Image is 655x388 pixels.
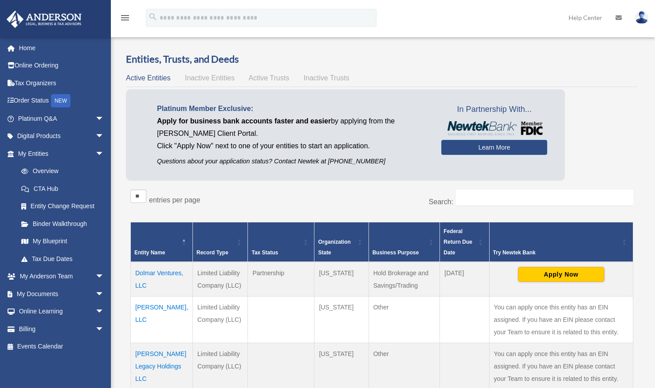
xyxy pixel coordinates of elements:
p: Click "Apply Now" next to one of your entities to start an application. [157,140,428,152]
td: Other [369,297,440,343]
td: You can apply once this entity has an EIN assigned. If you have an EIN please contact your Team t... [489,297,633,343]
th: Try Newtek Bank : Activate to sort [489,222,633,262]
span: Apply for business bank accounts faster and easier [157,117,331,125]
span: Inactive Trusts [304,74,349,82]
th: Business Purpose: Activate to sort [369,222,440,262]
td: Hold Brokerage and Savings/Trading [369,262,440,297]
span: arrow_drop_down [95,303,113,321]
a: Tax Due Dates [12,250,113,268]
a: Events Calendar [6,338,118,356]
span: arrow_drop_down [95,127,113,146]
td: [DATE] [440,262,489,297]
span: Tax Status [251,249,278,256]
span: Business Purpose [373,249,419,256]
a: Online Learningarrow_drop_down [6,303,118,321]
span: Active Trusts [249,74,290,82]
p: Platinum Member Exclusive: [157,103,428,115]
a: menu [120,16,130,23]
a: Billingarrow_drop_down [6,320,118,338]
div: NEW [51,94,71,107]
td: Partnership [248,262,314,297]
button: Apply Now [518,267,604,282]
span: Federal Return Due Date [443,228,472,256]
div: Try Newtek Bank [493,247,620,258]
th: Tax Status: Activate to sort [248,222,314,262]
p: by applying from the [PERSON_NAME] Client Portal. [157,115,428,140]
a: Order StatusNEW [6,92,118,110]
label: Search: [429,198,453,206]
span: Inactive Entities [185,74,235,82]
span: Record Type [196,249,228,256]
span: Entity Name [134,249,165,256]
span: arrow_drop_down [95,285,113,303]
a: My Blueprint [12,233,113,250]
p: Questions about your application status? Contact Newtek at [PHONE_NUMBER] [157,156,428,167]
th: Federal Return Due Date: Activate to sort [440,222,489,262]
span: arrow_drop_down [95,268,113,286]
a: Digital Productsarrow_drop_down [6,127,118,145]
td: [US_STATE] [314,297,369,343]
a: Home [6,39,118,57]
a: Overview [12,162,109,180]
img: NewtekBankLogoSM.png [446,121,543,135]
i: search [148,12,158,22]
a: Tax Organizers [6,74,118,92]
a: CTA Hub [12,180,113,198]
td: Limited Liability Company (LLC) [193,262,248,297]
img: Anderson Advisors Platinum Portal [4,11,84,28]
span: arrow_drop_down [95,110,113,128]
th: Record Type: Activate to sort [193,222,248,262]
a: My Entitiesarrow_drop_down [6,145,113,162]
label: entries per page [149,196,200,204]
a: My Documentsarrow_drop_down [6,285,118,303]
span: arrow_drop_down [95,320,113,338]
h3: Entities, Trusts, and Deeds [126,52,638,66]
a: My Anderson Teamarrow_drop_down [6,268,118,285]
a: Learn More [441,140,547,155]
a: Platinum Q&Aarrow_drop_down [6,110,118,127]
td: Dolmar Ventures, LLC [131,262,193,297]
a: Binder Walkthrough [12,215,113,233]
span: In Partnership With... [441,103,547,117]
span: Active Entities [126,74,170,82]
img: User Pic [635,11,648,24]
span: arrow_drop_down [95,145,113,163]
a: Online Ordering [6,57,118,75]
td: [PERSON_NAME], LLC [131,297,193,343]
td: Limited Liability Company (LLC) [193,297,248,343]
th: Organization State: Activate to sort [314,222,369,262]
td: [US_STATE] [314,262,369,297]
th: Entity Name: Activate to invert sorting [131,222,193,262]
i: menu [120,12,130,23]
a: Entity Change Request [12,198,113,215]
span: Organization State [318,239,350,256]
